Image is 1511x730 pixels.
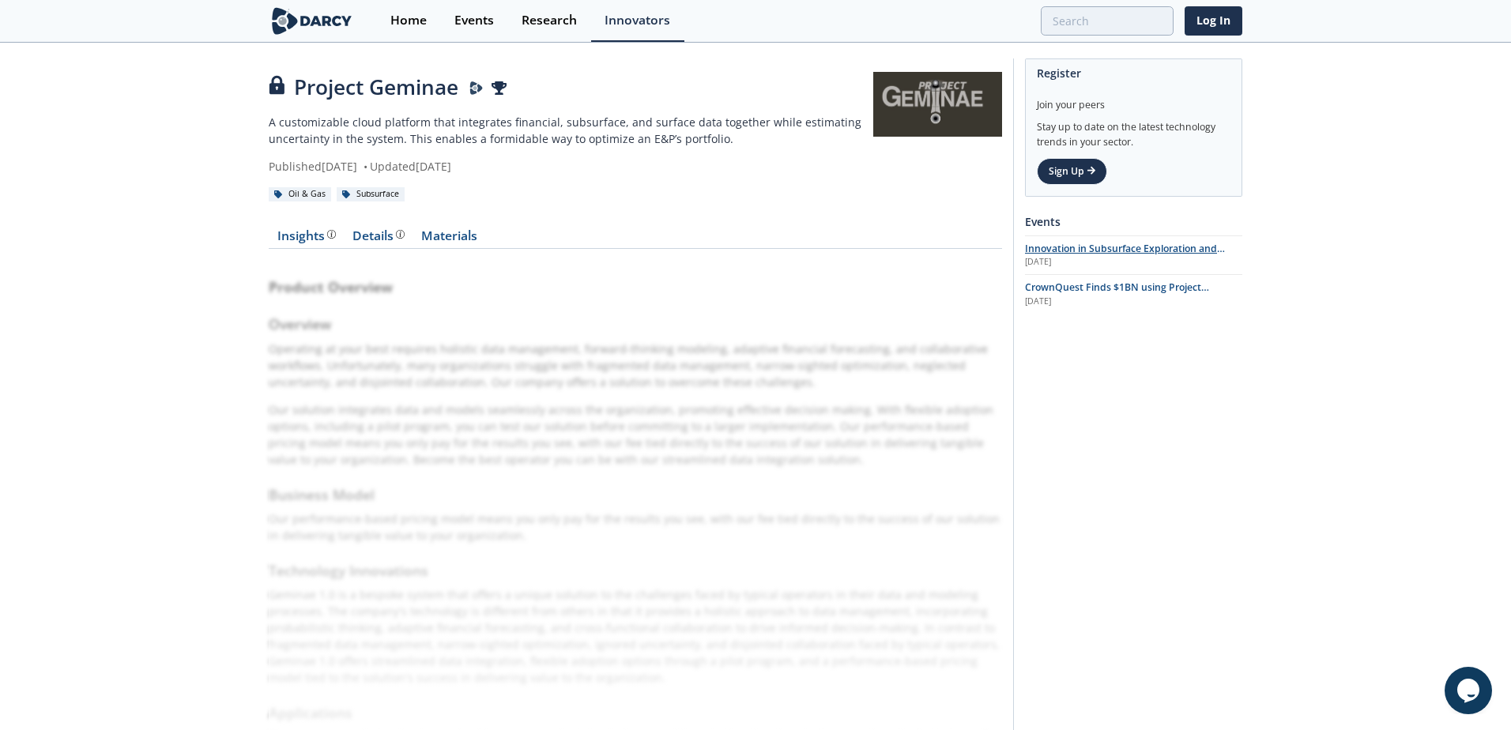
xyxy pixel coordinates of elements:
[352,230,405,243] div: Details
[360,159,370,174] span: •
[1037,158,1107,185] a: Sign Up
[269,114,873,147] p: A customizable cloud platform that integrates financial, subsurface, and surface data together wh...
[413,230,485,249] a: Materials
[1025,280,1242,307] a: CrownQuest Finds $1BN using Project Geminae's Asset Optimization Software [DATE]
[269,158,873,175] div: Published [DATE] Updated [DATE]
[1025,256,1242,269] div: [DATE]
[1025,295,1242,308] div: [DATE]
[522,14,577,27] div: Research
[454,14,494,27] div: Events
[390,14,427,27] div: Home
[269,230,344,249] a: Insights
[605,14,670,27] div: Innovators
[396,230,405,239] img: information.svg
[337,187,405,201] div: Subsurface
[1037,59,1230,87] div: Register
[1445,667,1495,714] iframe: chat widget
[327,230,336,239] img: information.svg
[269,187,331,201] div: Oil & Gas
[1025,280,1209,308] span: CrownQuest Finds $1BN using Project Geminae's Asset Optimization Software
[1025,242,1242,269] a: Innovation in Subsurface Exploration and Development [DATE]
[269,72,873,103] div: Project Geminae
[1025,208,1242,235] div: Events
[1037,112,1230,149] div: Stay up to date on the latest technology trends in your sector.
[344,230,413,249] a: Details
[1025,242,1225,269] span: Innovation in Subsurface Exploration and Development
[1185,6,1242,36] a: Log In
[469,81,484,96] img: Darcy Presenter
[277,230,336,243] div: Insights
[269,7,355,35] img: logo-wide.svg
[1037,87,1230,112] div: Join your peers
[1041,6,1174,36] input: Advanced Search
